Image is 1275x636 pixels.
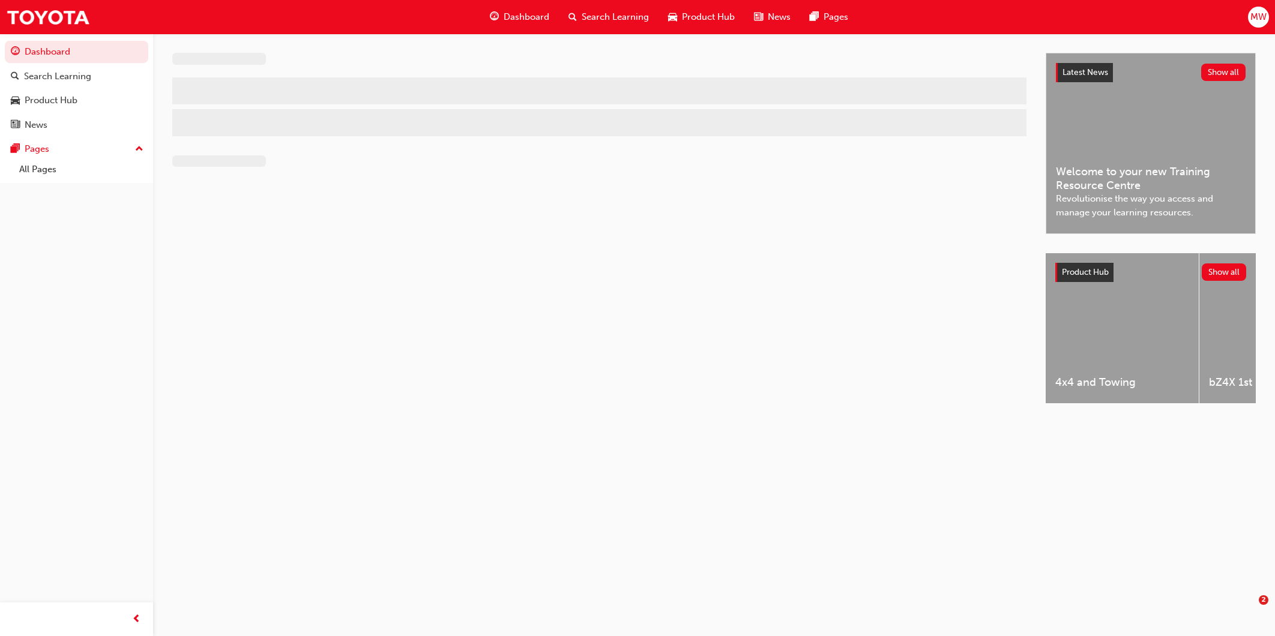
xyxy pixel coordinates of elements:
[568,10,577,25] span: search-icon
[659,5,744,29] a: car-iconProduct Hub
[1046,53,1256,234] a: Latest NewsShow allWelcome to your new Training Resource CentreRevolutionise the way you access a...
[480,5,559,29] a: guage-iconDashboard
[11,120,20,131] span: news-icon
[135,142,143,157] span: up-icon
[1259,595,1268,605] span: 2
[800,5,858,29] a: pages-iconPages
[504,10,549,24] span: Dashboard
[1062,67,1108,77] span: Latest News
[1055,263,1246,282] a: Product HubShow all
[14,160,148,179] a: All Pages
[24,70,91,83] div: Search Learning
[5,114,148,136] a: News
[25,142,49,156] div: Pages
[5,38,148,138] button: DashboardSearch LearningProduct HubNews
[25,94,77,107] div: Product Hub
[1056,192,1246,219] span: Revolutionise the way you access and manage your learning resources.
[132,612,141,627] span: prev-icon
[5,41,148,63] a: Dashboard
[682,10,735,24] span: Product Hub
[11,71,19,82] span: search-icon
[5,138,148,160] button: Pages
[824,10,848,24] span: Pages
[5,89,148,112] a: Product Hub
[1055,376,1189,389] span: 4x4 and Towing
[1234,595,1263,624] iframe: Intercom live chat
[1062,267,1109,277] span: Product Hub
[768,10,791,24] span: News
[5,65,148,88] a: Search Learning
[744,5,800,29] a: news-iconNews
[1056,165,1246,192] span: Welcome to your new Training Resource Centre
[1046,253,1199,403] a: 4x4 and Towing
[11,95,20,106] span: car-icon
[1202,263,1247,281] button: Show all
[11,47,20,58] span: guage-icon
[582,10,649,24] span: Search Learning
[559,5,659,29] a: search-iconSearch Learning
[6,4,90,31] img: Trak
[668,10,677,25] span: car-icon
[810,10,819,25] span: pages-icon
[1201,64,1246,81] button: Show all
[1250,10,1267,24] span: MW
[11,144,20,155] span: pages-icon
[754,10,763,25] span: news-icon
[1056,63,1246,82] a: Latest NewsShow all
[1248,7,1269,28] button: MW
[490,10,499,25] span: guage-icon
[25,118,47,132] div: News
